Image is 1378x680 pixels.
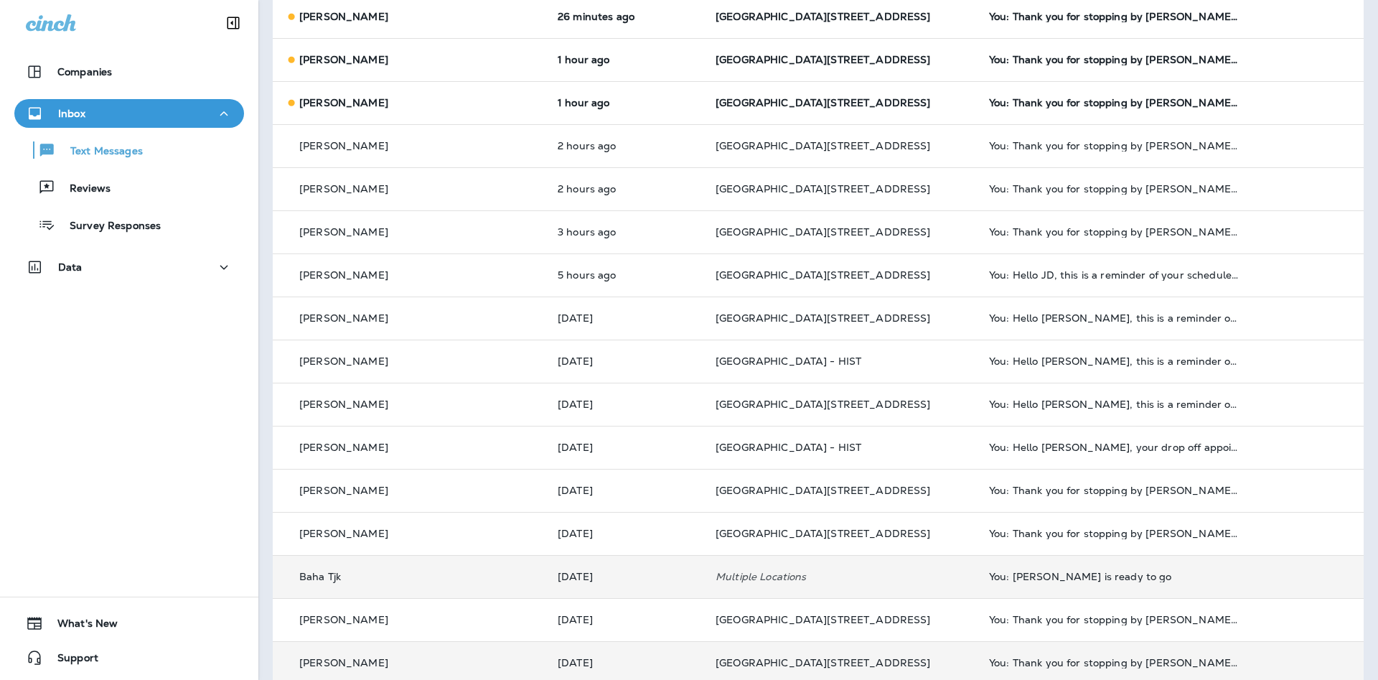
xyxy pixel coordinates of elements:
[14,643,244,672] button: Support
[716,398,931,411] span: [GEOGRAPHIC_DATA][STREET_ADDRESS]
[299,485,388,496] p: [PERSON_NAME]
[14,172,244,202] button: Reviews
[558,657,693,669] p: Sep 19, 2025 03:58 PM
[299,183,388,195] p: [PERSON_NAME]
[558,269,693,281] p: Sep 22, 2025 09:02 AM
[558,183,693,195] p: Sep 22, 2025 11:58 AM
[716,182,931,195] span: [GEOGRAPHIC_DATA][STREET_ADDRESS]
[558,528,693,539] p: Sep 20, 2025 08:06 AM
[716,10,931,23] span: [GEOGRAPHIC_DATA][STREET_ADDRESS]
[558,140,693,152] p: Sep 22, 2025 11:58 AM
[558,399,693,410] p: Sep 21, 2025 09:47 AM
[558,355,693,367] p: Sep 21, 2025 10:55 AM
[558,614,693,625] p: Sep 19, 2025 03:58 PM
[14,609,244,638] button: What's New
[989,11,1239,22] div: You: Thank you for stopping by Jensen Tire & Auto - South 144th Street. Please take 30 seconds to...
[299,657,388,669] p: [PERSON_NAME]
[299,54,388,65] p: [PERSON_NAME]
[989,485,1239,496] div: You: Thank you for stopping by Jensen Tire & Auto - South 144th Street. Please take 30 seconds to...
[716,571,966,582] p: Multiple Locations
[299,528,388,539] p: [PERSON_NAME]
[989,528,1239,539] div: You: Thank you for stopping by Jensen Tire & Auto - South 144th Street. Please take 30 seconds to...
[989,571,1239,582] div: You: Lexus is ready to go
[299,399,388,410] p: [PERSON_NAME]
[558,54,693,65] p: Sep 22, 2025 12:58 PM
[299,442,388,453] p: [PERSON_NAME]
[14,210,244,240] button: Survey Responses
[716,53,931,66] span: [GEOGRAPHIC_DATA][STREET_ADDRESS]
[989,54,1239,65] div: You: Thank you for stopping by Jensen Tire & Auto - South 144th Street. Please take 30 seconds to...
[716,484,931,497] span: [GEOGRAPHIC_DATA][STREET_ADDRESS]
[14,57,244,86] button: Companies
[716,269,931,281] span: [GEOGRAPHIC_DATA][STREET_ADDRESS]
[716,225,931,238] span: [GEOGRAPHIC_DATA][STREET_ADDRESS]
[14,253,244,281] button: Data
[989,355,1239,367] div: You: Hello Tom, this is a reminder of your scheduled appointment set for 09/22/2025 10:00 AM at G...
[989,442,1239,453] div: You: Hello Eric, your drop off appointment at Jensen Tire & Auto is tomorrow. Reschedule? Call +1...
[558,312,693,324] p: Sep 21, 2025 12:47 PM
[14,99,244,128] button: Inbox
[43,618,118,635] span: What's New
[55,182,111,196] p: Reviews
[716,96,931,109] span: [GEOGRAPHIC_DATA][STREET_ADDRESS]
[558,11,693,22] p: Sep 22, 2025 01:58 PM
[299,226,388,238] p: [PERSON_NAME]
[558,226,693,238] p: Sep 22, 2025 10:58 AM
[58,261,83,273] p: Data
[558,97,693,108] p: Sep 22, 2025 12:58 PM
[43,652,98,669] span: Support
[58,108,85,119] p: Inbox
[558,571,693,582] p: Sep 19, 2025 04:58 PM
[213,9,253,37] button: Collapse Sidebar
[989,614,1239,625] div: You: Thank you for stopping by Jensen Tire & Auto - South 144th Street. Please take 30 seconds to...
[558,442,693,453] p: Sep 21, 2025 09:01 AM
[299,355,388,367] p: [PERSON_NAME]
[299,140,388,152] p: [PERSON_NAME]
[14,135,244,165] button: Text Messages
[716,312,931,325] span: [GEOGRAPHIC_DATA][STREET_ADDRESS]
[989,97,1239,108] div: You: Thank you for stopping by Jensen Tire & Auto - South 144th Street. Please take 30 seconds to...
[57,66,112,78] p: Companies
[989,140,1239,152] div: You: Thank you for stopping by Jensen Tire & Auto - South 144th Street. Please take 30 seconds to...
[299,97,388,108] p: [PERSON_NAME]
[989,226,1239,238] div: You: Thank you for stopping by Jensen Tire & Auto - South 144th Street. Please take 30 seconds to...
[299,269,388,281] p: [PERSON_NAME]
[299,571,341,582] p: Baha Tjk
[299,614,388,625] p: [PERSON_NAME]
[989,312,1239,324] div: You: Hello Kim, this is a reminder of your scheduled appointment set for 09/22/2025 1:00 PM at So...
[716,613,931,626] span: [GEOGRAPHIC_DATA][STREET_ADDRESS]
[989,183,1239,195] div: You: Thank you for stopping by Jensen Tire & Auto - South 144th Street. Please take 30 seconds to...
[299,312,388,324] p: [PERSON_NAME]
[716,139,931,152] span: [GEOGRAPHIC_DATA][STREET_ADDRESS]
[716,527,931,540] span: [GEOGRAPHIC_DATA][STREET_ADDRESS]
[989,269,1239,281] div: You: Hello JD, this is a reminder of your scheduled appointment set for 09/23/2025 9:00 AM at Sou...
[716,355,861,368] span: [GEOGRAPHIC_DATA] - HIST
[989,657,1239,669] div: You: Thank you for stopping by Jensen Tire & Auto - South 144th Street. Please take 30 seconds to...
[558,485,693,496] p: Sep 20, 2025 08:06 AM
[55,220,161,233] p: Survey Responses
[716,656,931,669] span: [GEOGRAPHIC_DATA][STREET_ADDRESS]
[56,145,143,159] p: Text Messages
[989,399,1239,410] div: You: Hello Nanci, this is a reminder of your scheduled appointment set for 09/22/2025 10:00 AM at...
[716,441,861,454] span: [GEOGRAPHIC_DATA] - HIST
[299,11,388,22] p: [PERSON_NAME]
